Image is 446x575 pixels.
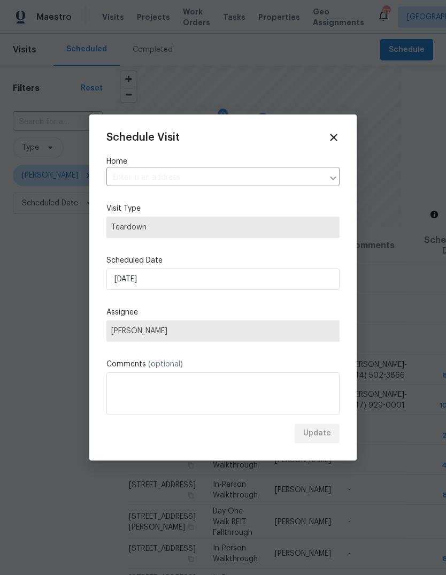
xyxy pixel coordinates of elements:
[106,203,340,214] label: Visit Type
[106,255,340,266] label: Scheduled Date
[106,132,180,143] span: Schedule Visit
[148,361,183,368] span: (optional)
[106,307,340,318] label: Assignee
[106,170,324,186] input: Enter in an address
[106,269,340,290] input: M/D/YYYY
[106,156,340,167] label: Home
[111,327,335,335] span: [PERSON_NAME]
[106,359,340,370] label: Comments
[111,222,335,233] span: Teardown
[328,132,340,143] span: Close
